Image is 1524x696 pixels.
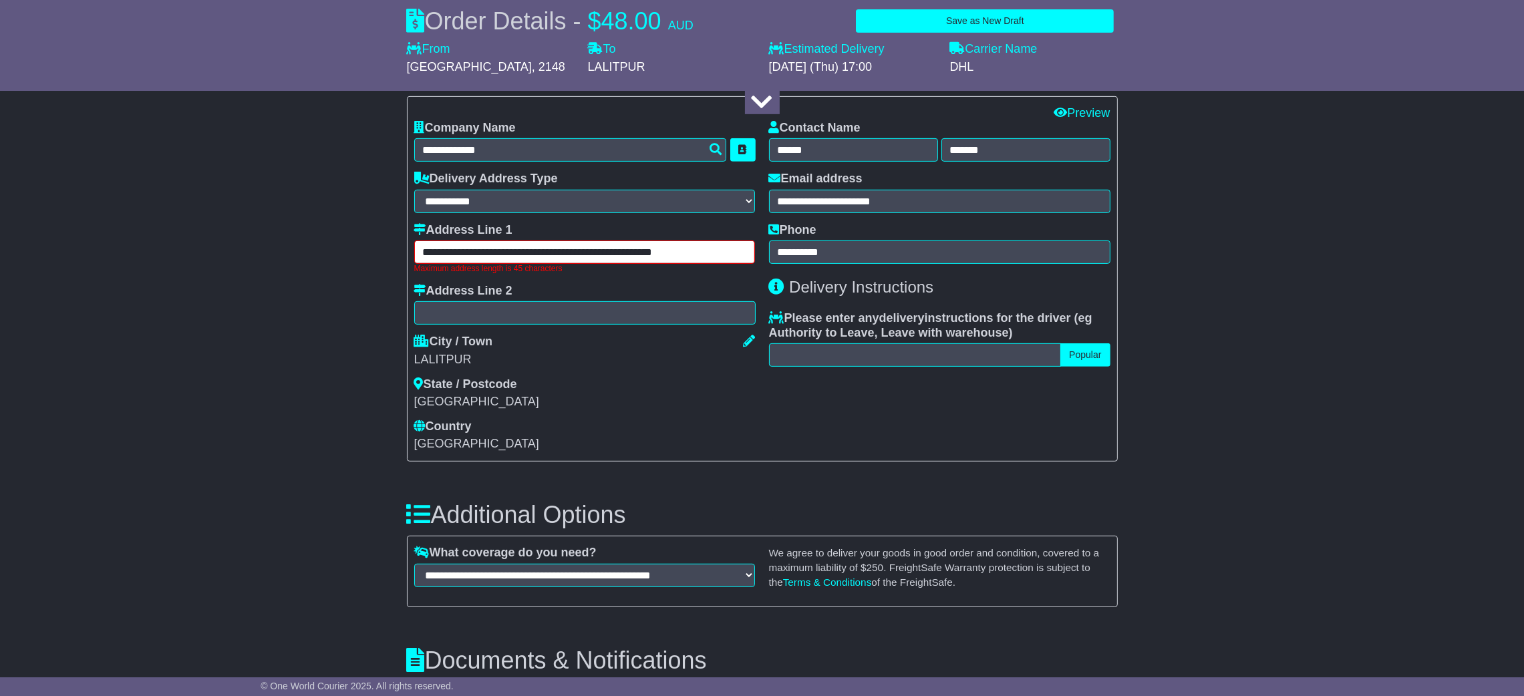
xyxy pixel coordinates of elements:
label: Please enter any instructions for the driver ( ) [769,311,1110,340]
span: AUD [668,19,694,32]
label: From [407,42,450,57]
span: $ [588,7,601,35]
span: Delivery Instructions [789,278,933,296]
div: Maximum address length is 45 characters [414,264,756,273]
label: State / Postcode [414,377,517,392]
span: 250 [867,562,884,573]
button: Popular [1060,343,1110,367]
label: Company Name [414,121,516,136]
h3: Documents & Notifications [407,647,1118,674]
label: To [588,42,616,57]
div: LALITPUR [414,353,756,367]
div: DHL [950,60,1118,75]
small: We agree to deliver your goods in good order and condition, covered to a maximum liability of $ .... [769,547,1100,587]
span: LALITPUR [588,60,645,73]
a: Terms & Conditions [783,576,872,588]
label: What coverage do you need? [414,546,597,560]
span: , 2148 [532,60,565,73]
span: eg Authority to Leave, Leave with warehouse [769,311,1092,339]
label: City / Town [414,335,493,349]
span: [GEOGRAPHIC_DATA] [414,437,539,450]
span: [GEOGRAPHIC_DATA] [407,60,532,73]
a: Preview [1054,106,1110,120]
div: [DATE] (Thu) 17:00 [769,60,937,75]
div: [GEOGRAPHIC_DATA] [414,395,583,409]
label: Phone [769,223,816,238]
label: Country [414,419,472,434]
label: Address Line 2 [414,284,512,299]
span: delivery [879,311,925,325]
span: 48.00 [601,7,661,35]
div: Order Details - [407,7,694,35]
h3: Additional Options [407,502,1118,528]
label: Email address [769,172,863,186]
label: Contact Name [769,121,861,136]
label: Carrier Name [950,42,1038,57]
label: Address Line 1 [414,223,512,238]
span: © One World Courier 2025. All rights reserved. [261,681,454,691]
label: Delivery Address Type [414,172,558,186]
button: Save as New Draft [856,9,1114,33]
label: Estimated Delivery [769,42,937,57]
